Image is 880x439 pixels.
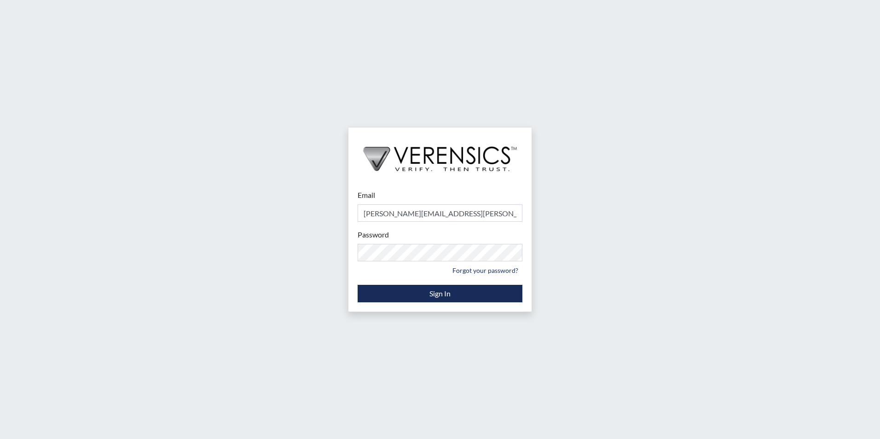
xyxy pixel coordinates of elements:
label: Password [358,229,389,240]
button: Sign In [358,285,522,302]
img: logo-wide-black.2aad4157.png [348,127,532,181]
label: Email [358,190,375,201]
input: Email [358,204,522,222]
a: Forgot your password? [448,263,522,277]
